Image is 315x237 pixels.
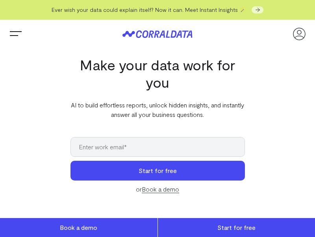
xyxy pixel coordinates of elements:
a: Book a demo [142,185,179,193]
span: Ever wish your data could explain itself? Now it can. Meet Instant Insights 🪄 [52,6,246,13]
input: Enter work email* [70,137,245,157]
span: Start for free [217,224,256,231]
div: or [70,184,245,194]
p: AI to build effortless reports, unlock hidden insights, and instantly answer all your business qu... [70,100,245,119]
button: Trigger Menu [8,26,24,42]
span: Book a demo [60,224,97,231]
h1: Make your data work for you [70,56,245,91]
button: Start for free [70,161,245,181]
